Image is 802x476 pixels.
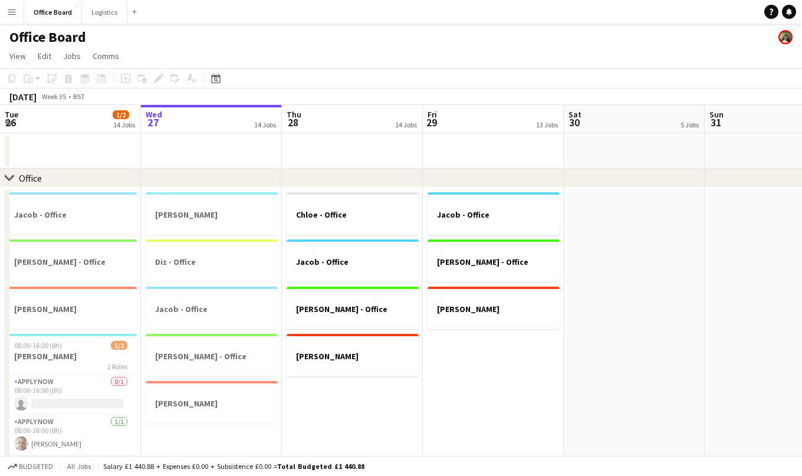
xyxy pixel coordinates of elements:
h3: Jacob - Office [428,209,560,220]
app-user-avatar: Sarah Lawani [778,30,793,44]
app-job-card: Jacob - Office [428,192,560,235]
app-job-card: 08:00-16:00 (8h)1/2[PERSON_NAME]2 RolesAPPLY NOW0/108:00-16:00 (8h) APPLY NOW1/108:00-16:00 (8h)[... [5,334,137,455]
div: Office [19,172,42,184]
a: Jobs [58,48,86,64]
span: 1/2 [111,341,127,350]
app-job-card: Diz - Office [146,239,278,282]
span: Comms [93,51,119,61]
a: Edit [33,48,56,64]
h3: [PERSON_NAME] - Office [428,257,560,267]
h3: [PERSON_NAME] [5,304,137,314]
span: Edit [38,51,51,61]
h3: Jacob - Office [287,257,419,267]
h3: Jacob - Office [5,209,137,220]
span: 2 Roles [107,362,127,371]
span: 29 [426,116,437,129]
span: Wed [146,109,162,120]
h3: Diz - Office [146,257,278,267]
h3: [PERSON_NAME] - Office [287,304,419,314]
span: Sun [709,109,724,120]
a: Comms [88,48,124,64]
span: Sat [568,109,581,120]
app-job-card: Chloe - Office [287,192,419,235]
span: 27 [144,116,162,129]
div: BST [73,92,85,101]
app-job-card: [PERSON_NAME] [146,192,278,235]
h3: [PERSON_NAME] [428,304,560,314]
div: 14 Jobs [395,120,417,129]
span: 28 [285,116,301,129]
app-job-card: [PERSON_NAME] [287,334,419,376]
div: 5 Jobs [681,120,699,129]
h3: [PERSON_NAME] [287,351,419,362]
div: 13 Jobs [536,120,558,129]
h3: [PERSON_NAME] - Office [5,257,137,267]
app-job-card: [PERSON_NAME] - Office [428,239,560,282]
span: Jobs [63,51,81,61]
app-job-card: Jacob - Office [146,287,278,329]
div: [DATE] [9,91,37,103]
h3: [PERSON_NAME] [146,398,278,409]
h3: [PERSON_NAME] - Office [146,351,278,362]
h1: Office Board [9,28,86,46]
app-job-card: [PERSON_NAME] - Office [287,287,419,329]
span: Thu [287,109,301,120]
span: 1/2 [113,110,129,119]
app-job-card: [PERSON_NAME] - Office [146,334,278,376]
span: Week 35 [39,92,68,101]
app-job-card: [PERSON_NAME] [5,287,137,329]
h3: [PERSON_NAME] [5,351,137,362]
h3: Jacob - Office [146,304,278,314]
button: Office Board [24,1,82,24]
app-job-card: [PERSON_NAME] [146,381,278,424]
div: 14 Jobs [113,120,135,129]
span: 08:00-16:00 (8h) [14,341,62,350]
span: Total Budgeted £1 440.88 [277,462,364,471]
span: 30 [567,116,581,129]
app-job-card: [PERSON_NAME] - Office [5,239,137,282]
div: 14 Jobs [254,120,276,129]
div: Salary £1 440.88 + Expenses £0.00 + Subsistence £0.00 = [103,462,364,471]
a: View [5,48,31,64]
app-job-card: Jacob - Office [287,239,419,282]
span: 26 [3,116,18,129]
button: Logistics [82,1,127,24]
span: All jobs [65,462,93,471]
span: Tue [5,109,18,120]
span: 31 [708,116,724,129]
h3: Chloe - Office [287,209,419,220]
app-card-role: APPLY NOW0/108:00-16:00 (8h) [5,375,137,415]
span: Budgeted [19,462,53,471]
app-job-card: Jacob - Office [5,192,137,235]
button: Budgeted [6,460,55,473]
app-card-role: APPLY NOW1/108:00-16:00 (8h)[PERSON_NAME] [5,415,137,455]
app-job-card: [PERSON_NAME] [428,287,560,329]
span: View [9,51,26,61]
h3: [PERSON_NAME] [146,209,278,220]
span: Fri [428,109,437,120]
